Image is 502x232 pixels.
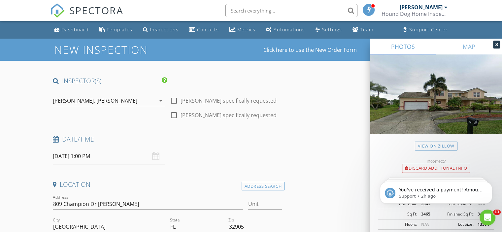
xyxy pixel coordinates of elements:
div: [PERSON_NAME] [96,98,137,104]
iframe: Intercom notifications message [370,168,502,214]
span: 11 [493,210,501,215]
div: Dashboard [61,26,89,33]
div: Hound Dog Home Inspections [382,11,448,17]
a: Support Center [400,24,451,36]
h4: Location [53,180,282,189]
h4: INSPECTOR(S) [53,77,167,85]
div: Discard Additional info [402,164,470,173]
div: [PERSON_NAME] [400,4,443,11]
div: Address Search [242,182,284,191]
iframe: Intercom live chat [480,210,495,225]
h1: New Inspection [54,44,201,55]
div: Floors: [380,221,417,227]
input: Select date [53,148,165,164]
span: N/A [421,221,429,227]
div: 13504 [473,221,492,227]
a: Automations (Basic) [263,24,308,36]
a: SPECTORA [50,9,123,23]
a: Metrics [227,24,258,36]
label: [PERSON_NAME] specifically requested [181,97,277,104]
a: Contacts [186,24,221,36]
a: Team [350,24,376,36]
h4: Date/Time [53,135,282,144]
div: [PERSON_NAME], [53,98,95,104]
a: PHOTOS [370,39,436,54]
div: Support Center [409,26,448,33]
div: Metrics [237,26,255,33]
a: Inspections [140,24,181,36]
div: Settings [322,26,342,33]
div: Contacts [197,26,219,33]
a: MAP [436,39,502,54]
a: View on Zillow [415,142,457,150]
a: Templates [97,24,135,36]
a: Click here to use the New Order Form [263,47,357,52]
div: Templates [107,26,132,33]
img: The Best Home Inspection Software - Spectora [50,3,65,18]
a: Dashboard [51,24,91,36]
div: Automations [274,26,305,33]
div: Inspections [150,26,179,33]
div: Team [360,26,374,33]
span: SPECTORA [69,3,123,17]
a: Settings [313,24,345,36]
label: [PERSON_NAME] specifically requested [181,112,277,118]
i: arrow_drop_down [157,97,165,105]
div: Incorrect? [370,158,502,164]
img: streetview [370,54,502,149]
div: Lot Size: [436,221,473,227]
input: Search everything... [225,4,357,17]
